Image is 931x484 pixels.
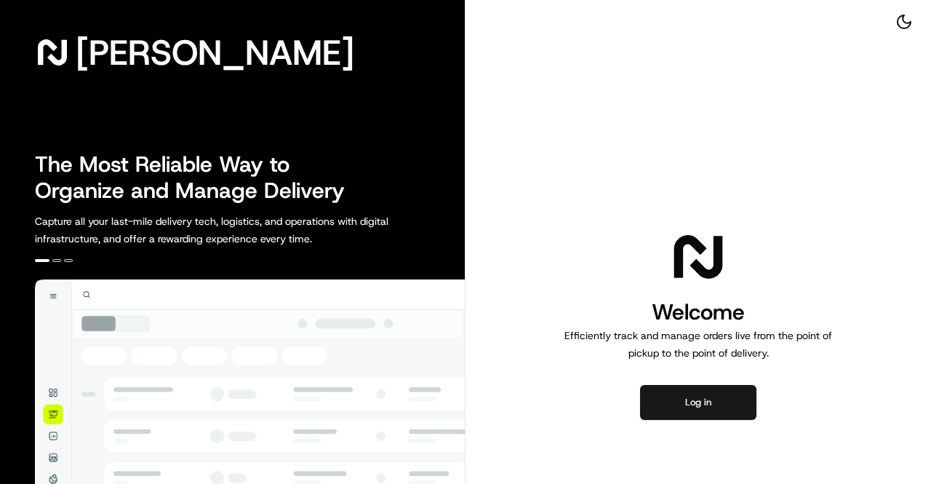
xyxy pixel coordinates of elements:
[35,213,454,247] p: Capture all your last-mile delivery tech, logistics, and operations with digital infrastructure, ...
[76,38,354,67] span: [PERSON_NAME]
[559,298,838,327] h1: Welcome
[35,151,361,204] h2: The Most Reliable Way to Organize and Manage Delivery
[640,385,756,420] button: Log in
[559,327,838,362] p: Efficiently track and manage orders live from the point of pickup to the point of delivery.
